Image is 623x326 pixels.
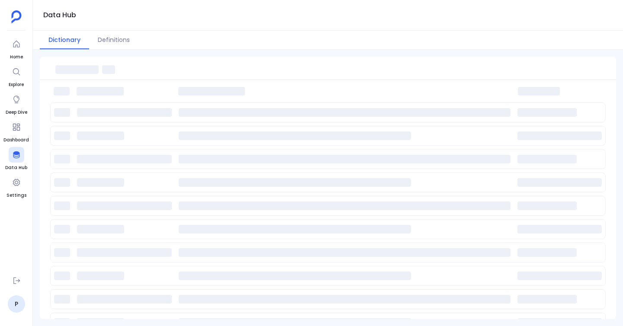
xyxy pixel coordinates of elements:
button: Dictionary [40,31,89,49]
span: Data Hub [5,164,27,171]
a: Explore [9,64,24,88]
span: Settings [6,192,26,199]
span: Home [9,54,24,61]
h1: Data Hub [43,9,76,21]
span: Deep Dive [6,109,27,116]
a: Data Hub [5,147,27,171]
span: Explore [9,81,24,88]
a: Dashboard [3,119,29,144]
a: Home [9,36,24,61]
button: Definitions [89,31,138,49]
span: Dashboard [3,137,29,144]
a: P [8,295,25,313]
img: petavue logo [11,10,22,23]
a: Deep Dive [6,92,27,116]
a: Settings [6,175,26,199]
